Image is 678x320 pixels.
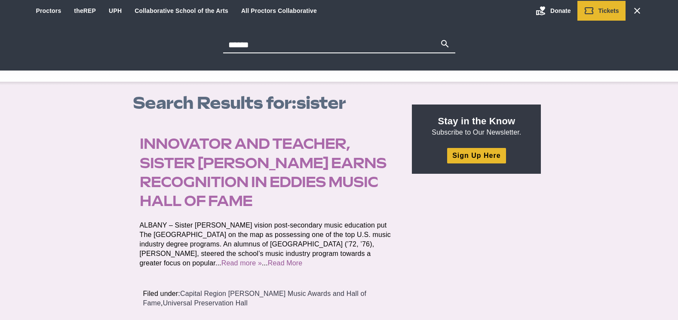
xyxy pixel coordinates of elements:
[36,7,61,14] a: Proctors
[438,116,515,126] strong: Stay in the Know
[598,7,619,14] span: Tickets
[422,115,531,137] p: Subscribe to Our Newsletter.
[140,221,393,268] p: ALBANY – Sister [PERSON_NAME] vision post-secondary music education put The [GEOGRAPHIC_DATA] on ...
[133,93,403,113] h1: sister
[577,1,626,21] a: Tickets
[140,135,387,209] a: Innovator and teacher, Sister [PERSON_NAME] earns recognition in Eddies Music Hall of Fame
[447,148,506,163] a: Sign Up Here
[626,1,649,21] a: Search
[163,299,248,307] a: Universal Preservation Hall
[529,1,577,21] a: Donate
[133,92,296,113] span: Search Results for:
[133,279,403,318] footer: Filed under: ,
[268,259,303,267] a: Read More
[221,259,262,267] a: Read more »
[74,7,96,14] a: theREP
[109,7,122,14] a: UPH
[241,7,317,14] a: All Proctors Collaborative
[143,290,367,307] a: Capital Region [PERSON_NAME] Music Awards and Hall of Fame
[135,7,228,14] a: Collaborative School of the Arts
[550,7,571,14] span: Donate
